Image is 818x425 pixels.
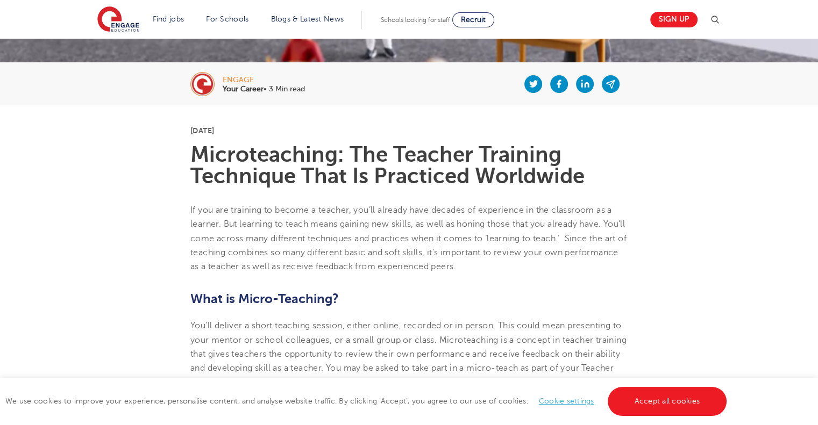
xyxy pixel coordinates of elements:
p: You’ll deliver a short teaching session, either online, recorded or in person. This could mean pr... [190,319,628,389]
a: Recruit [452,12,494,27]
p: • 3 Min read [223,85,305,93]
div: engage [223,76,305,84]
span: If you are training to become a teacher, you’ll already have decades of experience in the classro... [190,205,627,271]
a: Cookie settings [539,397,594,405]
p: [DATE] [190,127,628,134]
h2: What is Micro-Teaching? [190,290,628,308]
img: Engage Education [97,6,139,33]
span: We use cookies to improve your experience, personalise content, and analyse website traffic. By c... [5,397,729,405]
a: Sign up [650,12,698,27]
b: Your Career [223,85,264,93]
a: For Schools [206,15,248,23]
a: Accept all cookies [608,387,727,416]
span: Recruit [461,16,486,24]
a: Find jobs [153,15,184,23]
span: Schools looking for staff [381,16,450,24]
a: Blogs & Latest News [271,15,344,23]
h1: Microteaching: The Teacher Training Technique That Is Practiced Worldwide [190,144,628,187]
